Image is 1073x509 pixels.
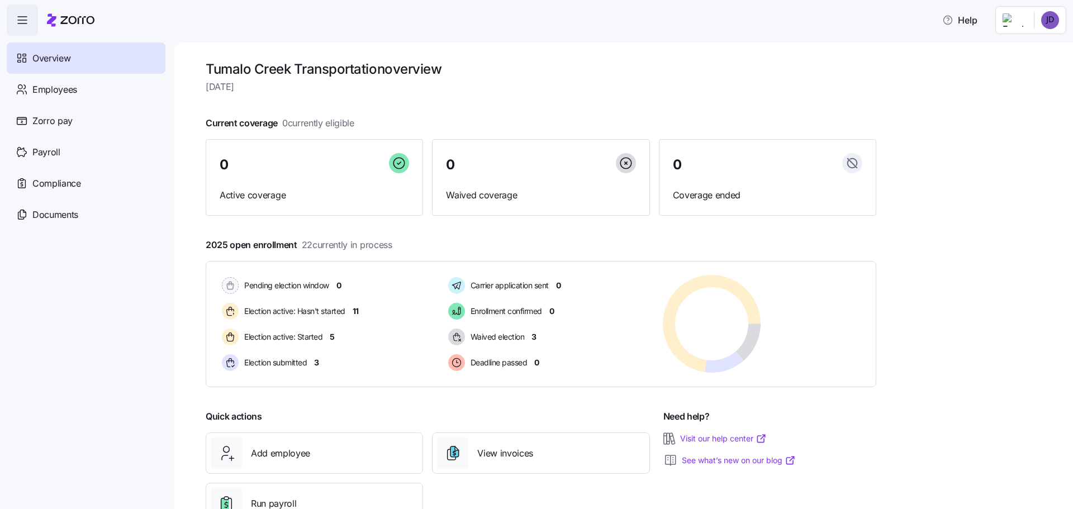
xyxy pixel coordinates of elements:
a: Employees [7,74,165,105]
span: 2025 open enrollment [206,238,392,252]
span: Coverage ended [673,188,862,202]
span: Active coverage [220,188,409,202]
span: 0 currently eligible [282,116,354,130]
span: Quick actions [206,410,262,424]
span: 0 [446,158,455,172]
a: Documents [7,199,165,230]
a: Visit our help center [680,433,767,444]
span: Waived coverage [446,188,635,202]
span: View invoices [477,446,533,460]
img: Employer logo [1003,13,1025,27]
span: Need help? [663,410,710,424]
span: 0 [549,306,554,317]
span: Election submitted [241,357,307,368]
span: Election active: Hasn't started [241,306,345,317]
span: Deadline passed [467,357,528,368]
span: Waived election [467,331,525,342]
a: Overview [7,42,165,74]
span: 0 [673,158,682,172]
button: Help [933,9,986,31]
span: 11 [353,306,359,317]
span: 0 [336,280,341,291]
h1: Tumalo Creek Transportation overview [206,60,876,78]
span: Add employee [251,446,310,460]
a: See what’s new on our blog [682,455,796,466]
span: Help [942,13,977,27]
span: 0 [534,357,539,368]
span: Current coverage [206,116,354,130]
span: 0 [220,158,229,172]
span: 22 currently in process [302,238,392,252]
span: Enrollment confirmed [467,306,542,317]
span: Payroll [32,145,60,159]
span: [DATE] [206,80,876,94]
span: Documents [32,208,78,222]
span: Compliance [32,177,81,191]
span: Pending election window [241,280,329,291]
span: Zorro pay [32,114,73,128]
span: Carrier application sent [467,280,549,291]
a: Payroll [7,136,165,168]
img: 6e41b417d7f6a2e29315fb8ea7ce5f26 [1041,11,1059,29]
span: 3 [314,357,319,368]
span: Election active: Started [241,331,322,342]
a: Zorro pay [7,105,165,136]
span: 3 [531,331,536,342]
a: Compliance [7,168,165,199]
span: 5 [330,331,335,342]
span: 0 [556,280,561,291]
span: Overview [32,51,70,65]
span: Employees [32,83,77,97]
